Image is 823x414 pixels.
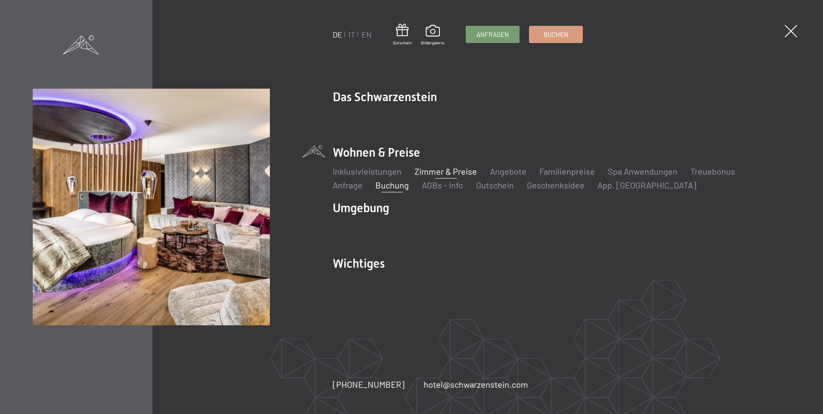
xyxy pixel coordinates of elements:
a: Bildergalerie [421,25,444,46]
a: Geschenksidee [527,180,585,190]
a: App. [GEOGRAPHIC_DATA] [597,180,696,190]
a: [PHONE_NUMBER] [333,378,405,390]
span: Bildergalerie [421,40,444,46]
a: EN [362,30,371,39]
a: Gutschein [393,24,411,46]
span: Anfragen [476,30,509,39]
span: Buchen [544,30,568,39]
span: Gutschein [393,40,411,46]
a: Familienpreise [539,166,595,176]
a: Buchung [375,180,409,190]
a: Inklusivleistungen [333,166,402,176]
a: Spa Anwendungen [608,166,678,176]
a: DE [333,30,342,39]
a: Angebote [490,166,526,176]
a: IT [349,30,355,39]
a: Zimmer & Preise [415,166,477,176]
a: Anfrage [333,180,362,190]
a: AGBs - Info [422,180,463,190]
a: Gutschein [476,180,514,190]
span: [PHONE_NUMBER] [333,379,405,389]
a: Buchen [529,26,582,43]
a: hotel@schwarzenstein.com [424,378,528,390]
a: Treuebonus [690,166,735,176]
a: Anfragen [466,26,519,43]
